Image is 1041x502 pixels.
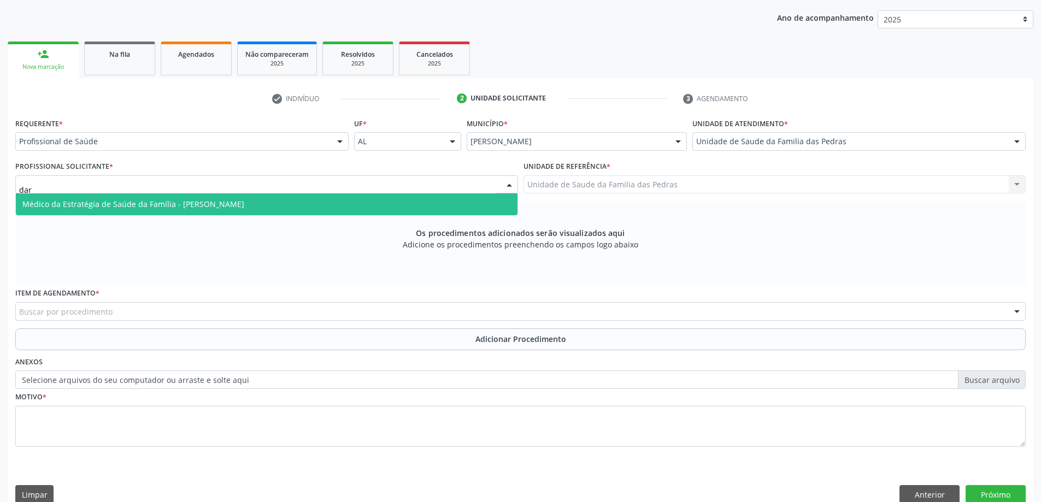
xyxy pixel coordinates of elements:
span: Cancelados [416,50,453,59]
label: Unidade de atendimento [692,115,788,132]
div: 2 [457,93,467,103]
label: Anexos [15,354,43,371]
p: Ano de acompanhamento [777,10,874,24]
input: Profissional solicitante [19,179,496,201]
span: Médico da Estratégia de Saúde da Família - [PERSON_NAME] [22,199,244,209]
div: 2025 [407,60,462,68]
span: [PERSON_NAME] [470,136,664,147]
span: Resolvidos [341,50,375,59]
label: Requerente [15,115,63,132]
span: Na fila [109,50,130,59]
span: Adicionar Procedimento [475,333,566,345]
span: Não compareceram [245,50,309,59]
span: Unidade de Saude da Familia das Pedras [696,136,1003,147]
label: Unidade de referência [524,158,610,175]
span: Buscar por procedimento [19,306,113,317]
span: Agendados [178,50,214,59]
div: 2025 [245,60,309,68]
div: person_add [37,48,49,60]
div: Unidade solicitante [470,93,546,103]
label: Motivo [15,389,46,406]
label: UF [354,115,367,132]
span: Profissional de Saúde [19,136,326,147]
label: Item de agendamento [15,285,99,302]
label: Município [467,115,508,132]
span: AL [358,136,439,147]
label: Profissional Solicitante [15,158,113,175]
div: Nova marcação [15,63,71,71]
div: 2025 [331,60,385,68]
button: Adicionar Procedimento [15,328,1026,350]
span: Adicione os procedimentos preenchendo os campos logo abaixo [403,239,638,250]
span: Os procedimentos adicionados serão visualizados aqui [416,227,625,239]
